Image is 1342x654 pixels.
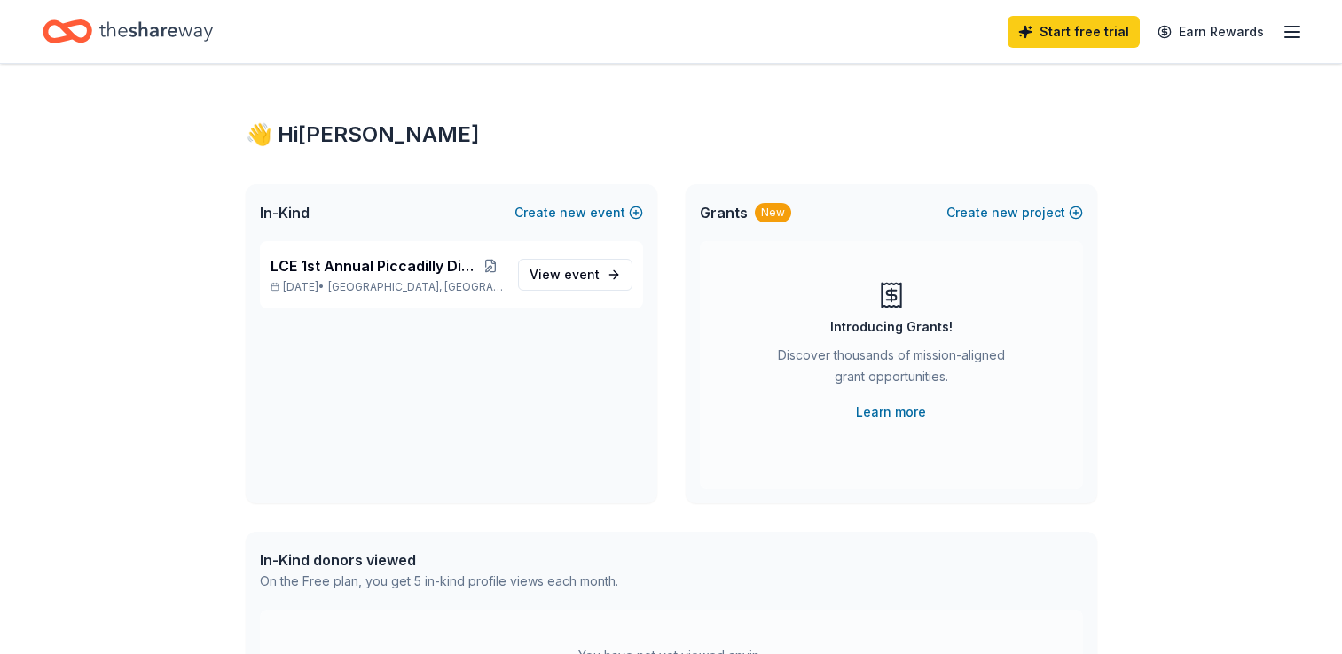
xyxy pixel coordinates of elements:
a: View event [518,259,632,291]
button: Createnewproject [946,202,1083,223]
a: Home [43,11,213,52]
button: Createnewevent [514,202,643,223]
div: Introducing Grants! [830,316,953,338]
span: [GEOGRAPHIC_DATA], [GEOGRAPHIC_DATA] [328,280,503,294]
div: Discover thousands of mission-aligned grant opportunities. [771,345,1012,394]
span: Grants [700,202,748,223]
p: [DATE] • [271,280,504,294]
div: On the Free plan, you get 5 in-kind profile views each month. [260,571,618,592]
a: Earn Rewards [1147,16,1275,48]
a: Learn more [856,401,926,423]
div: In-Kind donors viewed [260,549,618,571]
span: new [992,202,1018,223]
div: 👋 Hi [PERSON_NAME] [246,121,1097,149]
span: event [564,267,600,282]
div: New [755,203,791,222]
span: new [560,202,586,223]
span: View [530,264,600,285]
span: In-Kind [260,202,310,223]
span: LCE 1st Annual Piccadilly Dinner & Auction [271,255,479,276]
a: Start free trial [1008,16,1140,48]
